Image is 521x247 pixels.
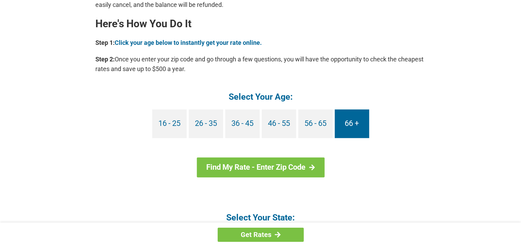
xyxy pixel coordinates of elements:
a: 66 + [335,109,369,138]
a: 26 - 35 [189,109,223,138]
b: Step 2: [95,56,115,63]
a: Find My Rate - Enter Zip Code [197,157,324,177]
a: 56 - 65 [298,109,333,138]
a: 36 - 45 [225,109,260,138]
h4: Select Your State: [95,212,426,223]
a: 16 - 25 [152,109,187,138]
h2: Here's How You Do It [95,18,426,29]
a: Get Rates [218,228,304,242]
h4: Select Your Age: [95,91,426,102]
a: 46 - 55 [262,109,296,138]
b: Step 1: [95,39,115,46]
p: Once you enter your zip code and go through a few questions, you will have the opportunity to che... [95,55,426,74]
a: Click your age below to instantly get your rate online. [115,39,262,46]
